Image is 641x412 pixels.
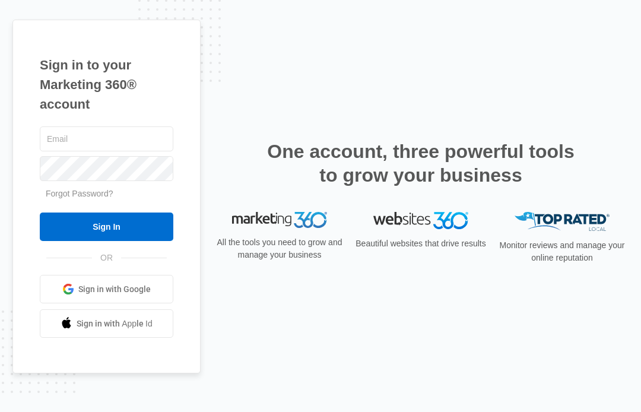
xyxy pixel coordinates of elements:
[46,189,113,198] a: Forgot Password?
[40,55,173,114] h1: Sign in to your Marketing 360® account
[354,237,487,250] p: Beautiful websites that drive results
[40,126,173,151] input: Email
[515,212,610,232] img: Top Rated Local
[40,213,173,241] input: Sign In
[496,239,629,264] p: Monitor reviews and manage your online reputation
[264,140,578,187] h2: One account, three powerful tools to grow your business
[232,212,327,229] img: Marketing 360
[213,236,346,261] p: All the tools you need to grow and manage your business
[40,275,173,303] a: Sign in with Google
[77,318,153,330] span: Sign in with Apple Id
[78,283,151,296] span: Sign in with Google
[373,212,468,229] img: Websites 360
[40,309,173,338] a: Sign in with Apple Id
[92,252,121,264] span: OR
